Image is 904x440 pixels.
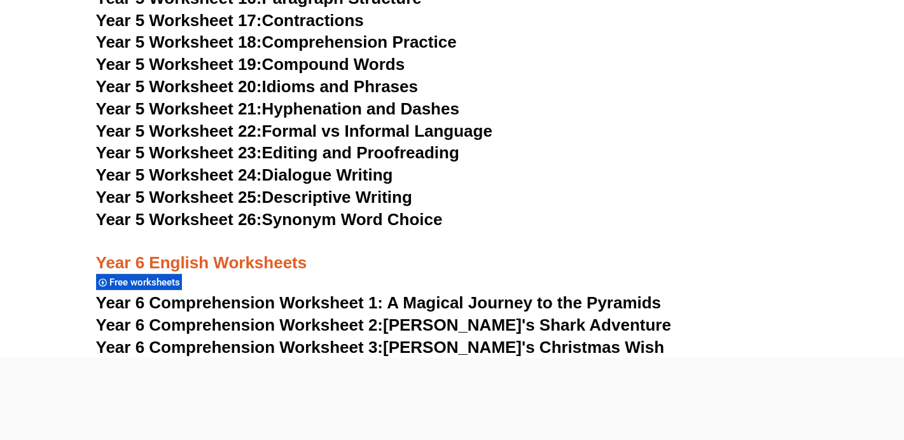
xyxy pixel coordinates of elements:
[96,99,262,118] span: Year 5 Worksheet 21:
[96,11,262,30] span: Year 5 Worksheet 17:
[96,210,262,229] span: Year 5 Worksheet 26:
[96,99,459,118] a: Year 5 Worksheet 21:Hyphenation and Dashes
[96,143,459,162] a: Year 5 Worksheet 23:Editing and Proofreading
[96,55,262,74] span: Year 5 Worksheet 19:
[96,32,262,52] span: Year 5 Worksheet 18:
[96,210,443,229] a: Year 5 Worksheet 26:Synonym Word Choice
[96,338,665,357] a: Year 6 Comprehension Worksheet 3:[PERSON_NAME]'s Christmas Wish
[132,358,772,437] iframe: Advertisement
[96,11,364,30] a: Year 5 Worksheet 17:Contractions
[96,315,384,334] span: Year 6 Comprehension Worksheet 2:
[109,277,184,288] span: Free worksheets
[96,188,262,207] span: Year 5 Worksheet 25:
[96,55,405,74] a: Year 5 Worksheet 19:Compound Words
[96,143,262,162] span: Year 5 Worksheet 23:
[96,293,662,312] a: Year 6 Comprehension Worksheet 1: A Magical Journey to the Pyramids
[96,77,262,96] span: Year 5 Worksheet 20:
[96,338,384,357] span: Year 6 Comprehension Worksheet 3:
[96,273,182,291] div: Free worksheets
[96,165,262,184] span: Year 5 Worksheet 24:
[96,77,418,96] a: Year 5 Worksheet 20:Idioms and Phrases
[96,165,393,184] a: Year 5 Worksheet 24:Dialogue Writing
[96,121,492,141] a: Year 5 Worksheet 22:Formal vs Informal Language
[686,296,904,440] iframe: Chat Widget
[96,315,671,334] a: Year 6 Comprehension Worksheet 2:[PERSON_NAME]'s Shark Adventure
[96,32,457,52] a: Year 5 Worksheet 18:Comprehension Practice
[96,121,262,141] span: Year 5 Worksheet 22:
[96,188,412,207] a: Year 5 Worksheet 25:Descriptive Writing
[96,231,809,275] h3: Year 6 English Worksheets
